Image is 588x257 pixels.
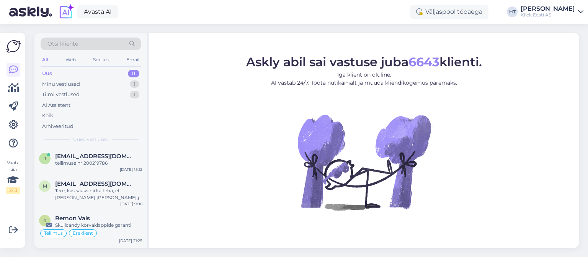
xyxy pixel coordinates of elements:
[43,218,47,223] span: R
[55,153,135,160] span: janekritsmann5@gmail.com
[521,6,575,12] div: [PERSON_NAME]
[77,5,118,18] a: Avasta AI
[125,55,141,65] div: Email
[55,187,142,201] div: Tere, kas saaks nii ka teha, et [PERSON_NAME] [PERSON_NAME] ja siis pannakse homme [PERSON_NAME] ...
[73,136,109,143] span: Uued vestlused
[295,93,433,231] img: No Chat active
[44,231,63,236] span: Tellimus
[47,40,78,48] span: Otsi kliente
[64,55,77,65] div: Web
[73,231,93,236] span: Eraklient
[42,80,80,88] div: Minu vestlused
[6,39,21,54] img: Askly Logo
[55,222,142,229] div: Skullcandy kõrvaklappide garantii
[521,6,583,18] a: [PERSON_NAME]Klick Eesti AS
[246,71,482,87] p: Iga klient on oluline. AI vastab 24/7. Tööta nutikamalt ja muuda kliendikogemus paremaks.
[408,54,439,69] b: 6643
[42,101,70,109] div: AI Assistent
[120,167,142,172] div: [DATE] 15:12
[55,160,142,167] div: tellimuse nr 200219786
[246,54,482,69] span: Askly abil sai vastuse juba klienti.
[42,70,52,77] div: Uus
[42,112,53,119] div: Kõik
[58,4,74,20] img: explore-ai
[42,91,80,98] div: Tiimi vestlused
[507,7,518,17] div: HT
[410,5,488,19] div: Väljaspool tööaega
[91,55,110,65] div: Socials
[120,201,142,207] div: [DATE] 9:08
[128,70,139,77] div: 11
[55,215,90,222] span: Remon Vals
[130,80,139,88] div: 1
[6,187,20,194] div: 2 / 3
[44,156,46,161] span: j
[55,180,135,187] span: merilill466@gmail.com
[6,159,20,194] div: Vaata siia
[41,55,49,65] div: All
[130,91,139,98] div: 1
[42,123,73,130] div: Arhiveeritud
[119,238,142,244] div: [DATE] 21:25
[43,183,47,189] span: m
[521,12,575,18] div: Klick Eesti AS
